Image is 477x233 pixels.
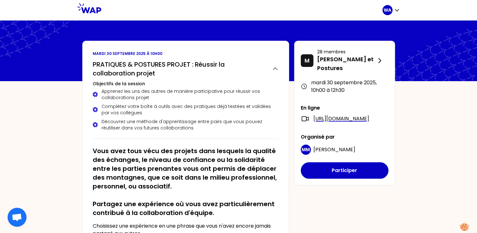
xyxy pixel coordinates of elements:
[302,146,310,153] p: MM
[384,7,391,13] p: WA
[93,118,279,131] div: Découvrez une méthode d'apprentissage entre pairs que vous pouvez réutiliser dans vos futures col...
[305,56,310,65] p: M
[301,133,388,141] p: Organisé par
[93,60,267,78] h2: PRATIQUES & POSTURES PROJET : Réussir la collaboration projet
[382,5,400,15] button: WA
[317,55,376,73] p: [PERSON_NAME] et Postures
[317,49,376,55] p: 28 membres
[301,104,388,112] p: En ligne
[313,146,355,153] span: [PERSON_NAME]
[93,88,279,101] div: Apprenez les uns des autres de manière participative pour réussir vos collaborations projet
[93,60,279,78] button: PRATIQUES & POSTURES PROJET : Réussir la collaboration projet
[93,81,279,87] h3: Objectifs de la session
[93,146,279,217] h2: Vous avez tous vécu des projets dans lesquels la qualité des échanges, le niveau de confiance ou ...
[93,51,279,56] p: mardi 30 septembre 2025 à 10h00
[313,115,369,122] a: [URL][DOMAIN_NAME]
[301,162,388,179] button: Participer
[93,103,279,116] div: Complétez votre boîte à outils avec des pratiques déjà testées et validées par vos collègues
[301,79,388,94] div: mardi 30 septembre 2025 , 10h00 à 12h30
[8,208,26,227] div: Ouvrir le chat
